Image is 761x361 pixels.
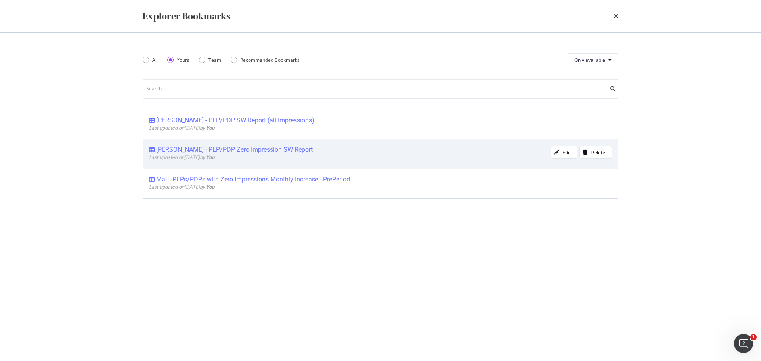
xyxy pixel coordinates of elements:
[156,176,350,183] div: Matt -PLPs/PDPs with Zero Impressions Monthly Increase - PrePeriod
[156,146,313,154] div: [PERSON_NAME] - PLP/PDP Zero Impression SW Report
[568,53,618,66] button: Only available
[149,183,215,190] span: Last updated on [DATE] by
[199,57,221,63] div: Team
[206,124,215,131] b: You
[143,79,618,99] input: Search
[206,154,215,160] b: You
[240,57,300,63] div: Recommended Bookmarks
[177,57,189,63] div: Yours
[143,10,230,23] div: Explorer Bookmarks
[206,183,215,190] b: You
[579,146,612,159] button: Delete
[143,57,158,63] div: All
[156,117,314,124] div: [PERSON_NAME] - PLP/PDP SW Report (all Impressions)
[208,57,221,63] div: Team
[149,154,215,160] span: Last updated on [DATE] by
[750,334,757,340] span: 1
[167,57,189,63] div: Yours
[149,124,215,131] span: Last updated on [DATE] by
[562,149,571,156] div: Edit
[591,149,605,156] div: Delete
[734,334,753,353] iframe: Intercom live chat
[551,146,577,159] button: Edit
[152,57,158,63] div: All
[231,57,300,63] div: Recommended Bookmarks
[574,57,605,63] span: Only available
[614,10,618,23] div: times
